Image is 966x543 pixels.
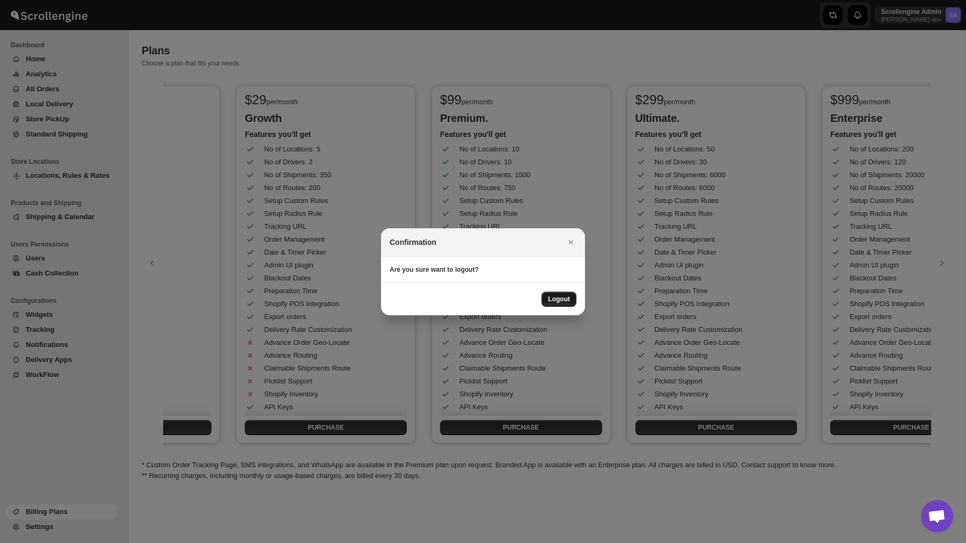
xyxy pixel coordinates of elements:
[921,500,953,532] a: Open chat
[541,292,576,307] button: Logout
[548,295,570,303] span: Logout
[390,265,576,274] h3: Are you sure want to logout?
[390,237,436,248] h2: Confirmation
[563,235,579,250] button: Close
